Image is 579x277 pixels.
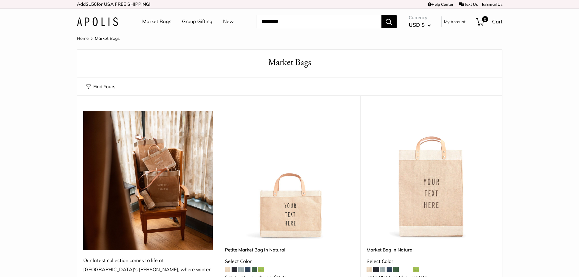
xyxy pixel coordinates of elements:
[182,17,212,26] a: Group Gifting
[77,34,120,42] nav: Breadcrumb
[409,20,431,30] button: USD $
[482,16,488,22] span: 0
[409,13,431,22] span: Currency
[367,257,496,266] div: Select Color
[409,22,425,28] span: USD $
[428,2,453,7] a: Help Center
[492,18,502,25] span: Cart
[367,111,496,240] a: Market Bag in NaturalMarket Bag in Natural
[459,2,477,7] a: Text Us
[367,246,496,253] a: Market Bag in Natural
[381,15,397,28] button: Search
[444,18,466,25] a: My Account
[223,17,234,26] a: New
[86,82,115,91] button: Find Yours
[257,15,381,28] input: Search...
[77,36,89,41] a: Home
[225,111,354,240] a: Petite Market Bag in NaturalPetite Market Bag in Natural
[482,2,502,7] a: Email Us
[225,246,354,253] a: Petite Market Bag in Natural
[86,56,493,69] h1: Market Bags
[77,17,118,26] img: Apolis
[367,111,496,240] img: Market Bag in Natural
[476,17,502,26] a: 0 Cart
[95,36,120,41] span: Market Bags
[86,1,97,7] span: $150
[225,257,354,266] div: Select Color
[83,111,213,250] img: Our latest collection comes to life at UK's Estelle Manor, where winter mornings glow and the hol...
[142,17,171,26] a: Market Bags
[225,111,354,240] img: Petite Market Bag in Natural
